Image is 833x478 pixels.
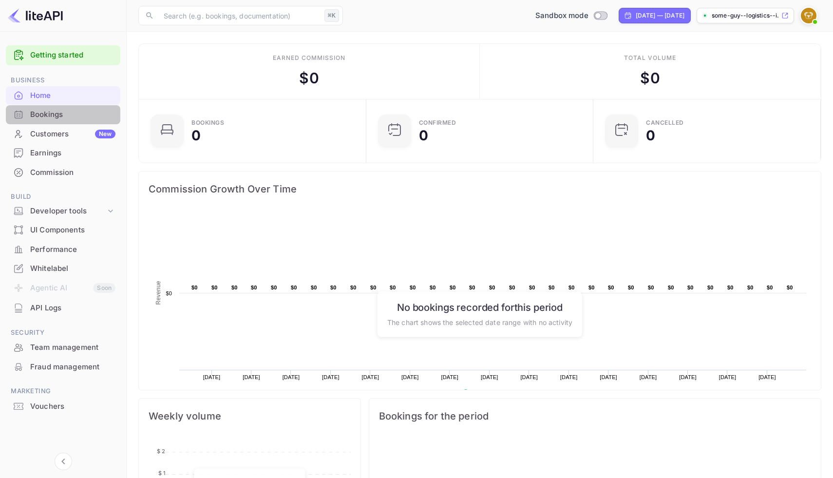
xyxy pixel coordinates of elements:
[243,374,260,380] text: [DATE]
[628,285,634,290] text: $0
[379,408,811,424] span: Bookings for the period
[6,240,120,258] a: Performance
[299,67,319,89] div: $ 0
[707,285,714,290] text: $0
[30,90,115,101] div: Home
[712,11,779,20] p: some-guy--logistics--i...
[8,8,63,23] img: LiteAPI logo
[324,9,339,22] div: ⌘K
[481,374,498,380] text: [DATE]
[6,163,120,181] a: Commission
[6,163,120,182] div: Commission
[636,11,684,20] div: [DATE] — [DATE]
[489,285,495,290] text: $0
[322,374,340,380] text: [DATE]
[330,285,337,290] text: $0
[30,342,115,353] div: Team management
[410,285,416,290] text: $0
[155,281,162,305] text: Revenue
[271,285,277,290] text: $0
[311,285,317,290] text: $0
[619,8,691,23] div: Click to change the date range period
[6,86,120,105] div: Home
[6,125,120,143] a: CustomersNew
[430,285,436,290] text: $0
[6,259,120,278] div: Whitelabel
[640,67,660,89] div: $ 0
[719,374,737,380] text: [DATE]
[6,259,120,277] a: Whitelabel
[450,285,456,290] text: $0
[560,374,578,380] text: [DATE]
[531,10,611,21] div: Switch to Production mode
[509,285,515,290] text: $0
[291,285,297,290] text: $0
[747,285,754,290] text: $0
[6,338,120,356] a: Team management
[203,374,221,380] text: [DATE]
[624,54,676,62] div: Total volume
[6,327,120,338] span: Security
[158,470,165,477] tspan: $ 1
[758,374,776,380] text: [DATE]
[6,240,120,259] div: Performance
[387,317,572,327] p: The chart shows the selected date range with no activity
[6,86,120,104] a: Home
[158,6,321,25] input: Search (e.g. bookings, documentation)
[149,408,351,424] span: Weekly volume
[6,386,120,397] span: Marketing
[646,120,684,126] div: CANCELLED
[600,374,617,380] text: [DATE]
[6,125,120,144] div: CustomersNew
[419,120,456,126] div: Confirmed
[362,374,379,380] text: [DATE]
[30,401,115,412] div: Vouchers
[30,50,115,61] a: Getting started
[390,285,396,290] text: $0
[6,144,120,163] div: Earnings
[6,299,120,317] a: API Logs
[30,362,115,373] div: Fraud management
[30,244,115,255] div: Performance
[401,374,419,380] text: [DATE]
[191,285,198,290] text: $0
[30,225,115,236] div: UI Components
[646,129,655,142] div: 0
[55,453,72,470] button: Collapse navigation
[6,221,120,240] div: UI Components
[6,105,120,123] a: Bookings
[95,130,115,138] div: New
[30,167,115,178] div: Commission
[441,374,458,380] text: [DATE]
[30,263,115,274] div: Whitelabel
[30,148,115,159] div: Earnings
[588,285,595,290] text: $0
[6,358,120,377] div: Fraud management
[648,285,654,290] text: $0
[157,448,165,455] tspan: $ 2
[549,285,555,290] text: $0
[687,285,694,290] text: $0
[30,109,115,120] div: Bookings
[529,285,535,290] text: $0
[6,338,120,357] div: Team management
[191,129,201,142] div: 0
[727,285,734,290] text: $0
[166,290,172,296] text: $0
[419,129,428,142] div: 0
[6,45,120,65] div: Getting started
[149,181,811,197] span: Commission Growth Over Time
[387,301,572,313] h6: No bookings recorded for this period
[6,221,120,239] a: UI Components
[30,303,115,314] div: API Logs
[679,374,697,380] text: [DATE]
[350,285,357,290] text: $0
[787,285,793,290] text: $0
[191,120,224,126] div: Bookings
[535,10,588,21] span: Sandbox mode
[608,285,614,290] text: $0
[6,105,120,124] div: Bookings
[520,374,538,380] text: [DATE]
[767,285,773,290] text: $0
